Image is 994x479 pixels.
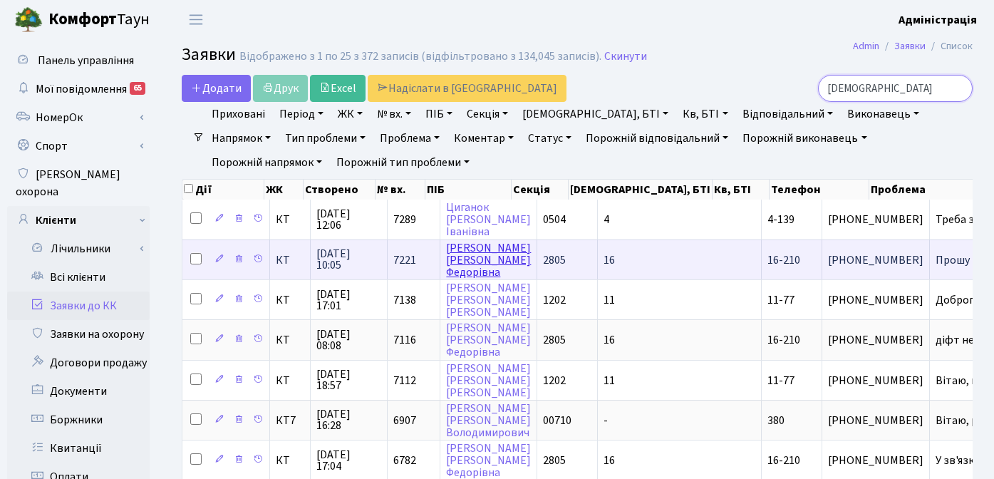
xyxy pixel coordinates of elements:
a: Період [274,102,329,126]
span: 1202 [543,373,566,388]
a: Секція [461,102,514,126]
span: [DATE] 17:01 [316,289,381,311]
span: [DATE] 18:57 [316,369,381,391]
span: [PHONE_NUMBER] [828,254,923,266]
a: Адміністрація [899,11,977,29]
div: Відображено з 1 по 25 з 372 записів (відфільтровано з 134,045 записів). [239,50,601,63]
span: КТ [276,214,304,225]
a: Всі клієнти [7,263,150,292]
a: Документи [7,377,150,406]
span: - [604,413,608,428]
button: Переключити навігацію [178,8,214,31]
span: 7116 [393,332,416,348]
span: 7112 [393,373,416,388]
a: [PERSON_NAME][PERSON_NAME][PERSON_NAME] [446,361,531,401]
a: Коментар [448,126,519,150]
span: 2805 [543,453,566,468]
span: КТ [276,254,304,266]
a: Виконавець [842,102,925,126]
a: Порожній виконавець [737,126,872,150]
a: Спорт [7,132,150,160]
a: Додати [182,75,251,102]
a: Excel [310,75,366,102]
b: Адміністрація [899,12,977,28]
th: Проблема [869,180,990,200]
span: 16 [604,332,615,348]
a: Скинути [604,50,647,63]
span: 1202 [543,292,566,308]
a: Квитанції [7,434,150,463]
span: [DATE] 17:04 [316,449,381,472]
span: 11 [604,373,615,388]
span: 6782 [393,453,416,468]
span: 4 [604,212,609,227]
span: [DATE] 08:08 [316,329,381,351]
span: КТ [276,455,304,466]
a: Лічильники [16,235,150,263]
a: Проблема [374,126,445,150]
a: [PERSON_NAME][PERSON_NAME]Федорівна [446,240,531,280]
span: [DATE] 16:28 [316,408,381,431]
b: Комфорт [48,8,117,31]
span: 0504 [543,212,566,227]
span: КТ [276,375,304,386]
a: Статус [522,126,577,150]
span: [PHONE_NUMBER] [828,455,923,466]
a: Порожній тип проблеми [331,150,475,175]
span: [PHONE_NUMBER] [828,375,923,386]
th: Телефон [770,180,869,200]
span: 7221 [393,252,416,268]
nav: breadcrumb [832,31,994,61]
a: Тип проблеми [279,126,371,150]
a: ПІБ [420,102,458,126]
span: 4-139 [767,212,794,227]
span: 11-77 [767,292,794,308]
span: [DATE] 12:06 [316,208,381,231]
a: Кв, БТІ [677,102,733,126]
a: Панель управління [7,46,150,75]
span: [DATE] 10:05 [316,248,381,271]
li: Список [926,38,973,54]
span: 16 [604,252,615,268]
span: 7138 [393,292,416,308]
a: Порожній відповідальний [580,126,734,150]
span: 16-210 [767,332,800,348]
a: ЖК [332,102,368,126]
span: 7289 [393,212,416,227]
img: logo.png [14,6,43,34]
a: [DEMOGRAPHIC_DATA], БТІ [517,102,674,126]
span: [PHONE_NUMBER] [828,294,923,306]
a: Боржники [7,406,150,434]
span: 16-210 [767,453,800,468]
span: 11-77 [767,373,794,388]
span: 6907 [393,413,416,428]
th: [DEMOGRAPHIC_DATA], БТІ [569,180,713,200]
span: 2805 [543,332,566,348]
a: Admin [853,38,879,53]
a: [PERSON_NAME][PERSON_NAME]Федорівна [446,320,531,360]
a: [PERSON_NAME][PERSON_NAME][PERSON_NAME] [446,280,531,320]
span: 16-210 [767,252,800,268]
a: Циганок[PERSON_NAME]Іванівна [446,200,531,239]
a: [PERSON_NAME] охорона [7,160,150,206]
a: Відповідальний [737,102,839,126]
a: Мої повідомлення65 [7,75,150,103]
a: Договори продажу [7,349,150,377]
a: Напрямок [206,126,276,150]
span: [PHONE_NUMBER] [828,214,923,225]
span: Панель управління [38,53,134,68]
th: Секція [512,180,569,200]
span: 00710 [543,413,571,428]
a: [PERSON_NAME][PERSON_NAME]Володимирович [446,401,531,441]
a: Клієнти [7,206,150,235]
th: Дії [182,180,264,200]
span: [PHONE_NUMBER] [828,415,923,426]
a: № вх. [371,102,417,126]
span: КТ [276,294,304,306]
span: КТ7 [276,415,304,426]
span: 2805 [543,252,566,268]
a: Заявки до КК [7,292,150,320]
a: Заявки [894,38,926,53]
th: ПІБ [425,180,512,200]
th: Створено [304,180,376,200]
